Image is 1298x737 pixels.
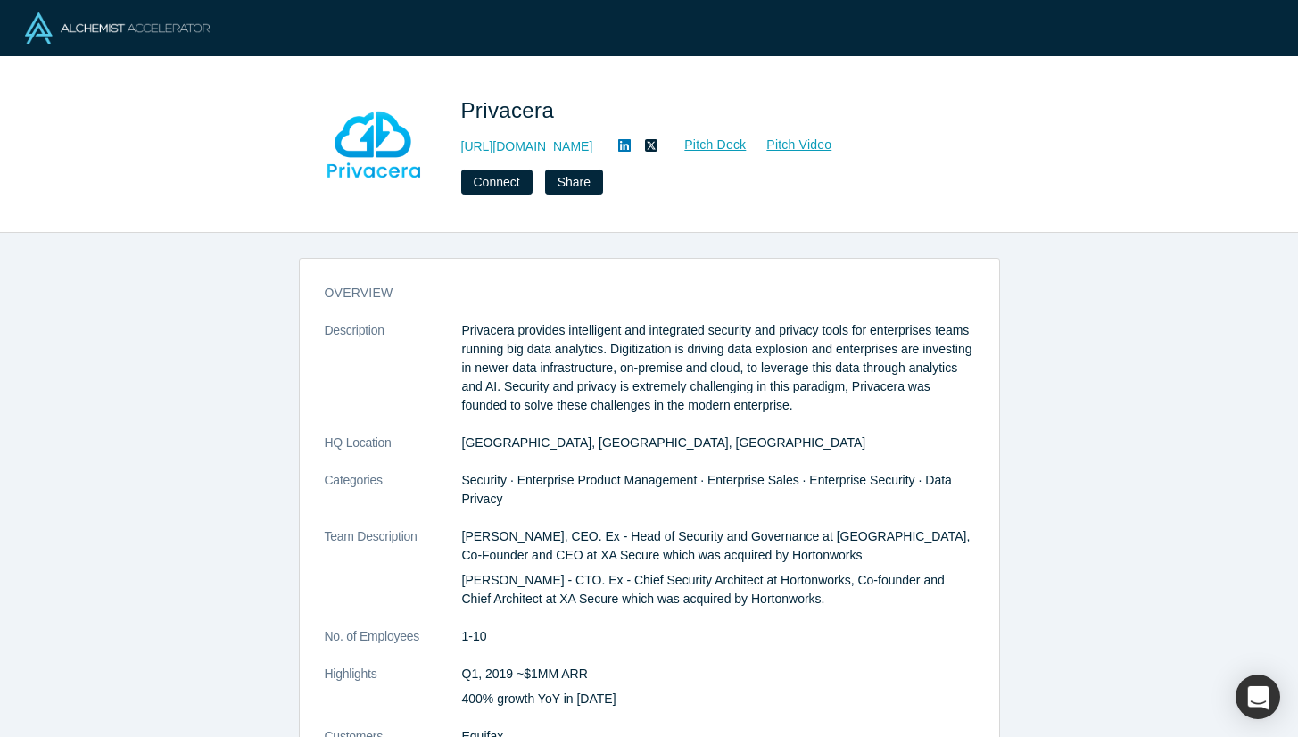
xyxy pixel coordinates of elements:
p: Privacera provides intelligent and integrated security and privacy tools for enterprises teams ru... [462,321,974,415]
dt: No. of Employees [325,627,462,665]
dt: Highlights [325,665,462,727]
img: Alchemist Logo [25,12,210,44]
p: [PERSON_NAME] - CTO. Ex - Chief Security Architect at Hortonworks, Co-founder and Chief Architect... [462,571,974,609]
button: Connect [461,170,533,195]
a: Pitch Video [747,135,832,155]
dt: Team Description [325,527,462,627]
dd: [GEOGRAPHIC_DATA], [GEOGRAPHIC_DATA], [GEOGRAPHIC_DATA] [462,434,974,452]
p: 400% growth YoY in [DATE] [462,690,974,708]
h3: overview [325,284,949,302]
dd: 1-10 [462,627,974,646]
p: Q1, 2019 ~$1MM ARR [462,665,974,683]
p: [PERSON_NAME], CEO. Ex - Head of Security and Governance at [GEOGRAPHIC_DATA], Co-Founder and CEO... [462,527,974,565]
a: [URL][DOMAIN_NAME] [461,137,593,156]
a: Pitch Deck [665,135,747,155]
span: Privacera [461,98,561,122]
span: Security · Enterprise Product Management · Enterprise Sales · Enterprise Security · Data Privacy [462,473,952,506]
dt: Description [325,321,462,434]
dt: HQ Location [325,434,462,471]
img: Privacera's Logo [311,82,436,207]
button: Share [545,170,603,195]
dt: Categories [325,471,462,527]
